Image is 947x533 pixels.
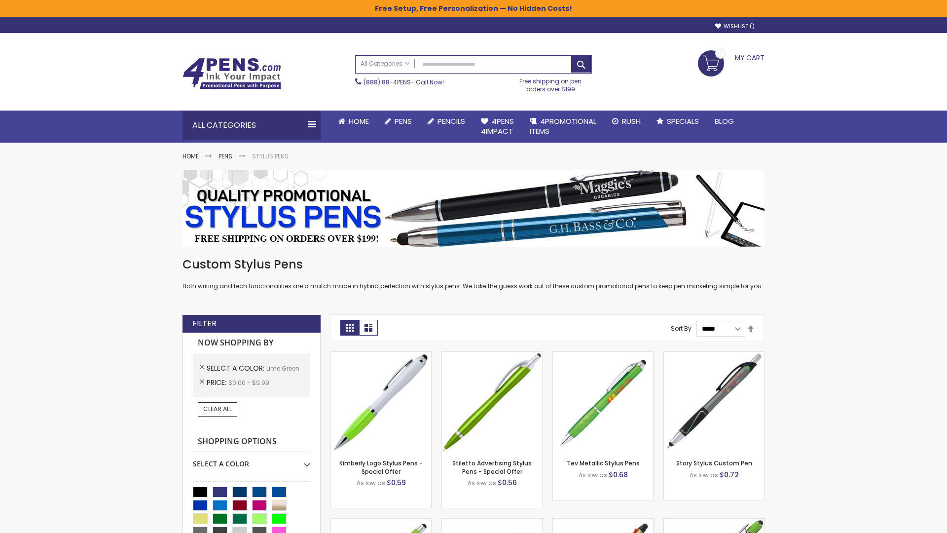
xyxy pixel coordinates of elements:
[664,351,764,360] a: Story Stylus Custom Pen-Lime Green
[442,352,542,452] img: Stiletto Advertising Stylus Pens-Lime Green
[331,351,431,360] a: Kimberly Logo Stylus Pens-Lime Green
[364,78,444,86] span: - Call Now!
[331,352,431,452] img: Kimberly Logo Stylus Pens-Lime Green
[331,518,431,527] a: Pearl Element Stylus Pens-Lime Green
[530,116,596,136] span: 4PROMOTIONAL ITEMS
[579,471,607,479] span: As low as
[219,152,232,160] a: Pens
[349,116,369,126] span: Home
[498,478,517,488] span: $0.56
[553,518,653,527] a: Orbitor 4 Color Assorted Ink Metallic Stylus Pens-Lime Green
[193,452,310,469] div: Select A Color
[228,379,269,387] span: $0.00 - $9.99
[357,479,385,487] span: As low as
[266,364,299,373] span: Lime Green
[182,257,765,291] div: Both writing and tech functionalities are a match made in hybrid perfection with stylus pens. We ...
[452,459,532,475] a: Stiletto Advertising Stylus Pens - Special Offer
[207,378,228,387] span: Price
[252,152,289,160] strong: Stylus Pens
[387,478,406,488] span: $0.59
[356,56,415,72] a: All Categories
[690,471,718,479] span: As low as
[667,116,699,126] span: Specials
[442,351,542,360] a: Stiletto Advertising Stylus Pens-Lime Green
[203,405,232,413] span: Clear All
[442,518,542,527] a: Cyber Stylus 0.7mm Fine Point Gel Grip Pen-Lime Green
[567,459,640,467] a: Tev Metallic Stylus Pens
[664,352,764,452] img: Story Stylus Custom Pen-Lime Green
[720,470,739,480] span: $0.72
[193,431,310,453] strong: Shopping Options
[510,74,592,93] div: Free shipping on pen orders over $199
[182,111,321,140] div: All Categories
[649,111,707,132] a: Specials
[182,170,765,247] img: Stylus Pens
[395,116,412,126] span: Pens
[340,320,359,336] strong: Grid
[207,363,266,373] span: Select A Color
[676,459,752,467] a: Story Stylus Custom Pen
[364,78,411,86] a: (888) 88-4PENS
[182,58,281,89] img: 4Pens Custom Pens and Promotional Products
[473,111,522,143] a: 4Pens4impact
[553,351,653,360] a: Tev Metallic Stylus Pens-Lime Green
[715,116,734,126] span: Blog
[707,111,742,132] a: Blog
[553,352,653,452] img: Tev Metallic Stylus Pens-Lime Green
[377,111,420,132] a: Pens
[182,257,765,272] h1: Custom Stylus Pens
[192,318,217,329] strong: Filter
[622,116,641,126] span: Rush
[437,116,465,126] span: Pencils
[193,333,310,353] strong: Now Shopping by
[671,324,692,333] label: Sort By
[604,111,649,132] a: Rush
[420,111,473,132] a: Pencils
[481,116,514,136] span: 4Pens 4impact
[522,111,604,143] a: 4PROMOTIONALITEMS
[715,23,755,30] a: Wishlist
[468,479,496,487] span: As low as
[664,518,764,527] a: 4P-MS8B-Lime Green
[609,470,628,480] span: $0.68
[339,459,423,475] a: Kimberly Logo Stylus Pens - Special Offer
[182,152,199,160] a: Home
[361,60,410,68] span: All Categories
[330,111,377,132] a: Home
[198,402,237,416] a: Clear All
